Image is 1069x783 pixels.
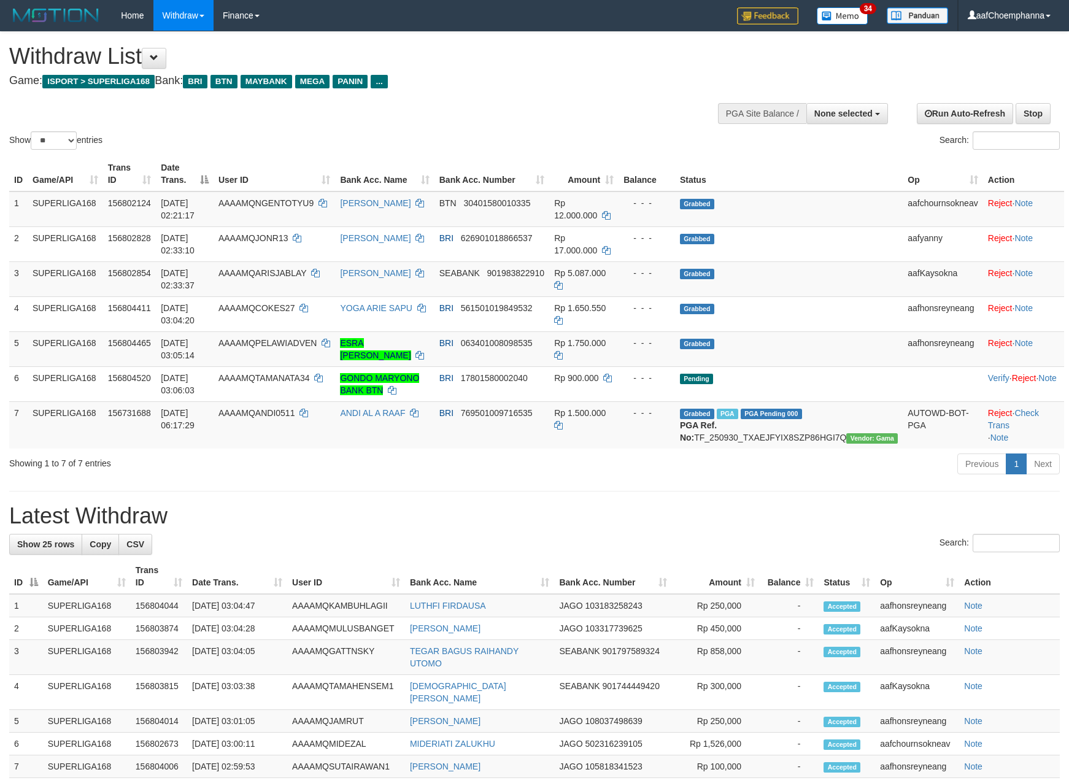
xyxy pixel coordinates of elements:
td: - [760,617,819,640]
span: [DATE] 03:05:14 [161,338,195,360]
th: Date Trans.: activate to sort column descending [156,156,214,191]
span: Rp 5.087.000 [554,268,606,278]
span: Accepted [824,739,860,750]
td: SUPERLIGA168 [28,331,103,366]
span: Grabbed [680,199,714,209]
div: - - - [623,372,670,384]
td: SUPERLIGA168 [43,733,131,755]
td: 1 [9,594,43,617]
a: Verify [988,373,1009,383]
th: Game/API: activate to sort column ascending [43,559,131,594]
b: PGA Ref. No: [680,420,717,442]
select: Showentries [31,131,77,150]
td: AAAAMQGATTNSKY [287,640,405,675]
a: TEGAR BAGUS RAIHANDY UTOMO [410,646,519,668]
td: aafKaysokna [875,675,959,710]
span: SEABANK [559,681,600,691]
div: - - - [623,337,670,349]
span: 156802828 [108,233,151,243]
td: aafhonsreyneang [903,331,983,366]
td: [DATE] 02:59:53 [187,755,287,778]
td: 156804006 [131,755,187,778]
span: Accepted [824,601,860,612]
div: PGA Site Balance / [718,103,806,124]
td: 3 [9,261,28,296]
h1: Withdraw List [9,44,700,69]
a: Reject [988,268,1013,278]
span: [DATE] 02:21:17 [161,198,195,220]
td: SUPERLIGA168 [43,710,131,733]
span: AAAAMQTAMANATA34 [218,373,310,383]
span: Rp 1.750.000 [554,338,606,348]
td: Rp 1,526,000 [672,733,760,755]
span: SEABANK [559,646,600,656]
td: Rp 250,000 [672,594,760,617]
span: Vendor URL: https://trx31.1velocity.biz [846,433,898,444]
td: SUPERLIGA168 [43,675,131,710]
span: Grabbed [680,269,714,279]
span: AAAAMQJONR13 [218,233,288,243]
a: CSV [118,534,152,555]
a: [DEMOGRAPHIC_DATA][PERSON_NAME] [410,681,506,703]
td: Rp 250,000 [672,710,760,733]
th: Bank Acc. Name: activate to sort column ascending [335,156,434,191]
td: SUPERLIGA168 [28,366,103,401]
span: 156731688 [108,408,151,418]
a: Note [964,601,982,611]
th: User ID: activate to sort column ascending [214,156,335,191]
span: Rp 1.500.000 [554,408,606,418]
td: · · [983,401,1064,449]
label: Search: [940,534,1060,552]
span: Copy 561501019849532 to clipboard [461,303,533,313]
div: - - - [623,232,670,244]
td: aafhonsreyneang [875,710,959,733]
td: [DATE] 03:00:11 [187,733,287,755]
td: - [760,594,819,617]
td: Rp 450,000 [672,617,760,640]
span: BRI [439,338,453,348]
td: 156803815 [131,675,187,710]
a: [PERSON_NAME] [410,716,480,726]
td: SUPERLIGA168 [43,640,131,675]
a: ESRA [PERSON_NAME] [340,338,411,360]
td: aafchournsokneav [875,733,959,755]
th: Date Trans.: activate to sort column ascending [187,559,287,594]
td: aafhonsreyneang [875,640,959,675]
a: Note [1014,233,1033,243]
span: [DATE] 03:04:20 [161,303,195,325]
span: Grabbed [680,409,714,419]
span: Rp 12.000.000 [554,198,597,220]
td: 3 [9,640,43,675]
th: Op: activate to sort column ascending [903,156,983,191]
th: Bank Acc. Number: activate to sort column ascending [434,156,549,191]
td: 6 [9,366,28,401]
label: Show entries [9,131,102,150]
span: BRI [439,373,453,383]
td: 5 [9,710,43,733]
span: AAAAMQCOKES27 [218,303,295,313]
a: Note [1014,268,1033,278]
td: - [760,675,819,710]
td: 156803874 [131,617,187,640]
a: Copy [82,534,119,555]
td: - [760,640,819,675]
span: MAYBANK [241,75,292,88]
td: · [983,226,1064,261]
td: SUPERLIGA168 [28,191,103,227]
span: PANIN [333,75,368,88]
a: Previous [957,453,1006,474]
span: Grabbed [680,234,714,244]
span: ISPORT > SUPERLIGA168 [42,75,155,88]
a: Note [964,762,982,771]
td: 1 [9,191,28,227]
td: AAAAMQMIDEZAL [287,733,405,755]
span: Copy [90,539,111,549]
td: · · [983,366,1064,401]
th: Action [959,559,1060,594]
a: YOGA ARIE SAPU [340,303,412,313]
span: Copy 063401008098535 to clipboard [461,338,533,348]
td: [DATE] 03:01:05 [187,710,287,733]
a: Note [1014,303,1033,313]
span: 156804465 [108,338,151,348]
span: BRI [439,408,453,418]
